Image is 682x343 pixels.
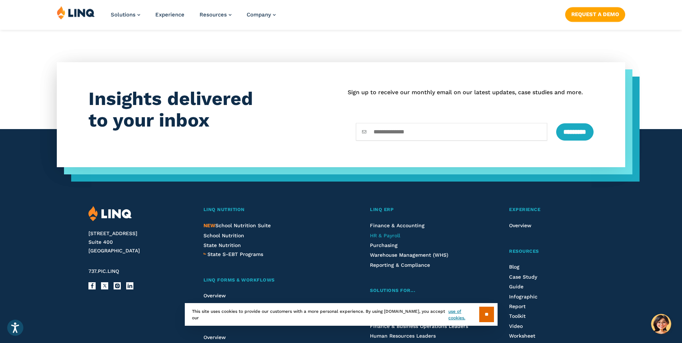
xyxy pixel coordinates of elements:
a: Overview [203,334,226,340]
span: NEW [203,223,215,228]
a: Experience [155,12,184,18]
a: Toolkit [509,313,526,319]
a: LINQ Forms & Workflows [203,276,333,284]
a: Reporting & Compliance [370,262,430,268]
span: LINQ ERP [370,207,394,212]
a: Infographic [509,294,537,299]
address: [STREET_ADDRESS] Suite 400 [GEOGRAPHIC_DATA] [88,229,186,255]
span: 737.PIC.LINQ [88,268,119,274]
a: Company [247,12,276,18]
a: LINQ ERP [370,206,472,214]
a: use of cookies. [448,308,479,321]
a: Request a Demo [565,7,625,22]
a: Case Study [509,274,537,280]
a: Purchasing [370,242,398,248]
span: Resources [200,12,227,18]
img: LINQ | K‑12 Software [88,206,132,221]
nav: Button Navigation [565,6,625,22]
a: LINQ Nutrition [203,206,333,214]
span: Company [247,12,271,18]
a: School Nutrition [203,233,244,238]
a: Resources [200,12,232,18]
span: School Nutrition Suite [203,223,271,228]
span: Experience [509,207,540,212]
a: State S-EBT Programs [207,250,263,258]
span: Resources [509,248,539,254]
p: Sign up to receive our monthly email on our latest updates, case studies and more. [348,88,594,97]
span: LINQ Nutrition [203,207,245,212]
span: LINQ Forms & Workflows [203,277,275,283]
span: State S-EBT Programs [207,251,263,257]
a: HR & Payroll [370,233,400,238]
a: Instagram [114,282,121,289]
a: Warehouse Management (WHS) [370,252,448,258]
div: This site uses cookies to provide our customers with a more personal experience. By using [DOMAIN... [185,303,498,326]
h4: Insights delivered to your inbox [88,88,334,131]
a: Resources [509,248,593,255]
button: Hello, have a question? Let’s chat. [651,314,671,334]
a: Report [509,303,526,309]
a: LinkedIn [126,282,133,289]
a: Overview [509,223,531,228]
a: NEWSchool Nutrition Suite [203,223,271,228]
a: Finance & Accounting [370,223,425,228]
a: Facebook [88,282,96,289]
nav: Primary Navigation [111,6,276,29]
img: LINQ | K‑12 Software [57,6,95,19]
a: Experience [509,206,593,214]
a: Guide [509,284,523,289]
span: Solutions [111,12,136,18]
a: Blog [509,264,519,270]
a: State Nutrition [203,242,241,248]
a: X [101,282,108,289]
a: Solutions [111,12,140,18]
a: Overview [203,293,226,298]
